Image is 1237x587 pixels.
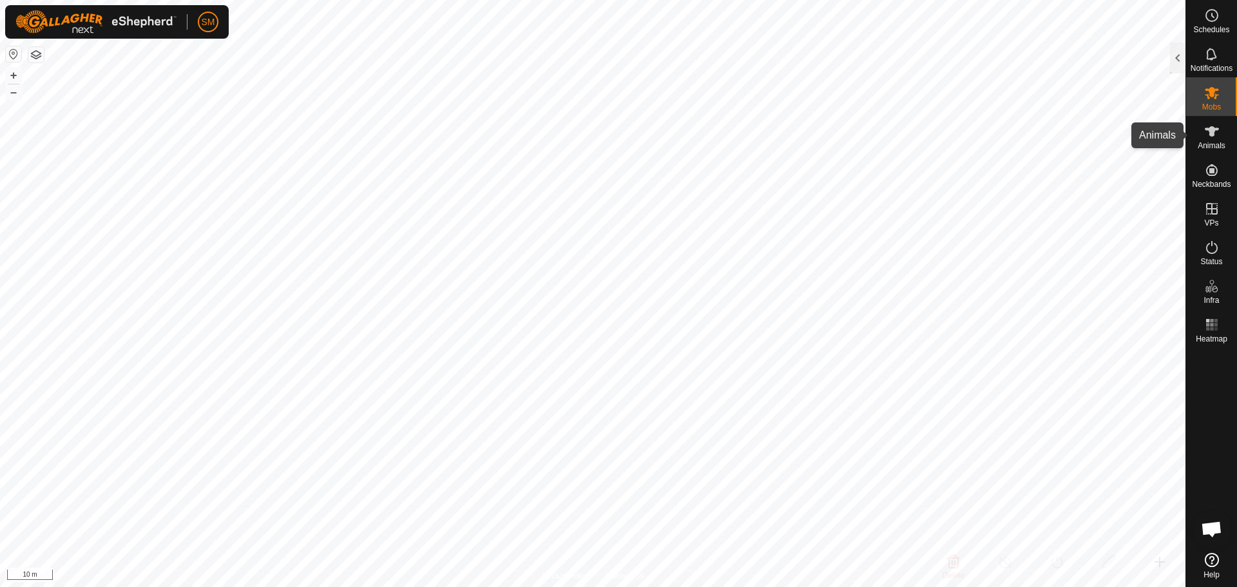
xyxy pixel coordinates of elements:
span: Mobs [1202,103,1221,111]
span: Notifications [1191,64,1232,72]
span: Help [1203,571,1220,579]
a: Privacy Policy [542,570,590,582]
span: Status [1200,258,1222,265]
span: VPs [1204,219,1218,227]
span: Schedules [1193,26,1229,34]
button: Map Layers [28,47,44,63]
span: SM [202,15,215,29]
span: Heatmap [1196,335,1227,343]
a: Contact Us [606,570,644,582]
img: Gallagher Logo [15,10,177,34]
button: Reset Map [6,46,21,62]
button: + [6,68,21,83]
span: Animals [1198,142,1225,149]
button: – [6,84,21,100]
a: Help [1186,548,1237,584]
span: Neckbands [1192,180,1231,188]
div: Open chat [1193,510,1231,548]
span: Infra [1203,296,1219,304]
